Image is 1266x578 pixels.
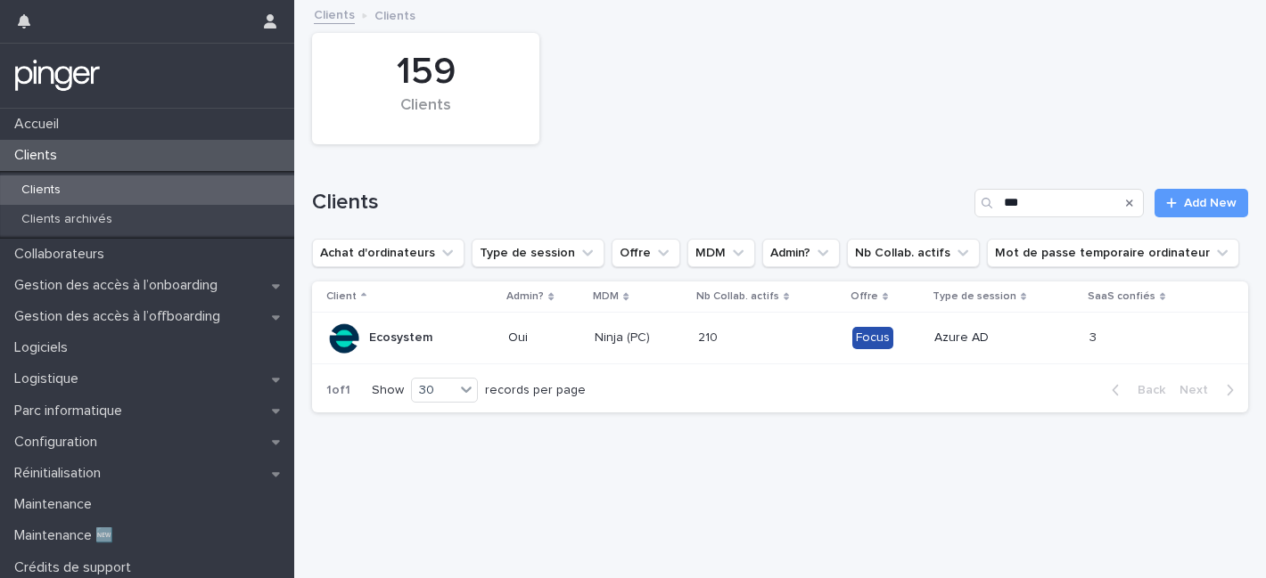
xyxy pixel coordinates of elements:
p: Nb Collab. actifs [696,287,779,306]
p: Ninja (PC) [595,330,684,346]
img: mTgBEunGTSyRkCgitkcU [14,58,101,94]
button: Next [1172,382,1248,398]
p: MDM [593,287,619,306]
p: SaaS confiés [1088,287,1155,306]
p: Ecosystem [369,330,432,346]
p: Parc informatique [7,403,136,419]
p: Offre [851,287,878,306]
p: Show [372,383,404,398]
p: 210 [698,327,721,346]
button: MDM [687,239,755,267]
p: Collaborateurs [7,246,119,263]
p: Maintenance [7,496,106,513]
span: Next [1180,384,1219,396]
p: Admin? [506,287,544,306]
button: Offre [612,239,680,267]
tr: EcosystemOuiNinja (PC)210210 FocusAzure AD33 [312,313,1248,364]
button: Type de session [472,239,604,267]
div: Clients [342,96,509,134]
p: Logistique [7,370,93,387]
p: Clients archivés [7,212,127,227]
p: Configuration [7,434,111,451]
div: 30 [412,381,455,400]
p: Type de session [933,287,1016,306]
p: Crédits de support [7,559,145,576]
h1: Clients [312,190,967,216]
p: Azure AD [934,330,1062,346]
p: Gestion des accès à l’offboarding [7,308,234,325]
div: 159 [342,50,509,94]
button: Achat d'ordinateurs [312,239,464,267]
button: Admin? [762,239,840,267]
input: Search [974,189,1144,217]
span: Add New [1184,197,1237,209]
p: Accueil [7,116,73,133]
p: Client [326,287,357,306]
p: Maintenance 🆕 [7,527,127,544]
a: Add New [1155,189,1248,217]
button: Nb Collab. actifs [847,239,980,267]
a: Clients [314,4,355,24]
p: 1 of 1 [312,369,365,412]
p: Clients [374,4,415,24]
span: Back [1127,384,1165,396]
p: Logiciels [7,339,82,356]
p: Gestion des accès à l’onboarding [7,277,232,294]
p: Clients [7,183,75,198]
p: Clients [7,147,71,164]
p: Oui [508,330,580,346]
p: 3 [1089,327,1100,346]
p: Réinitialisation [7,465,115,482]
button: Back [1097,382,1172,398]
p: records per page [485,383,586,398]
button: Mot de passe temporaire ordinateur [987,239,1239,267]
div: Focus [852,327,893,349]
